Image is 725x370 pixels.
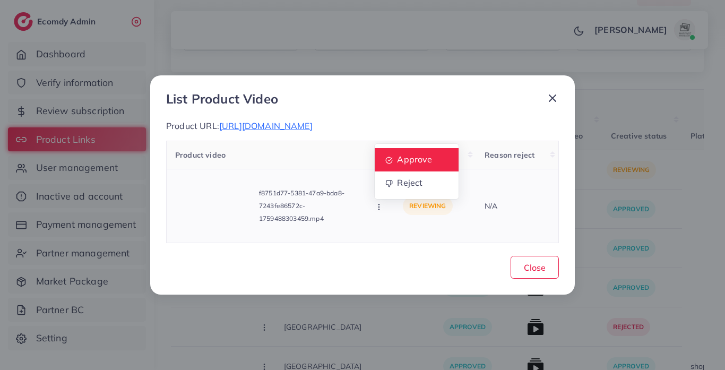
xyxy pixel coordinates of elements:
p: Product URL: [166,119,559,132]
p: reviewing [403,197,452,215]
p: f8751d77-5381-47a9-bda8-7243fe86572c-1759488303459.mp4 [259,187,365,225]
p: N/A [485,200,550,212]
span: Reason reject [485,150,534,160]
span: Reject [398,177,423,188]
button: Close [511,256,559,279]
span: [URL][DOMAIN_NAME] [219,121,313,131]
span: Close [524,262,546,273]
h3: List Product Video [166,91,278,107]
span: Approve [398,154,433,165]
span: Product video [175,150,226,160]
